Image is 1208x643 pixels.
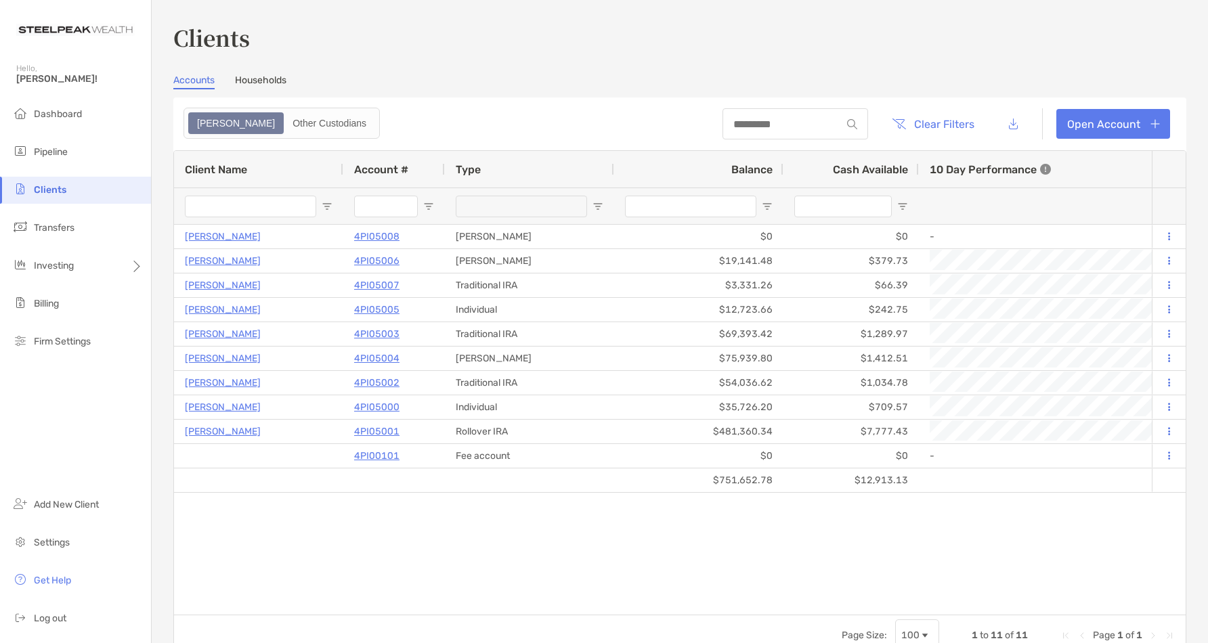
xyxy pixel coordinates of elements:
button: Open Filter Menu [322,201,332,212]
p: 4PI05002 [354,374,400,391]
span: Cash Available [833,163,908,176]
span: Client Name [185,163,247,176]
div: [PERSON_NAME] [445,249,614,273]
a: [PERSON_NAME] [185,301,261,318]
span: Pipeline [34,146,68,158]
span: Get Help [34,575,71,586]
a: [PERSON_NAME] [185,374,261,391]
div: Individual [445,298,614,321]
button: Open Filter Menu [592,201,603,212]
button: Clear Filters [882,109,985,139]
img: investing icon [12,257,28,273]
img: firm-settings icon [12,332,28,349]
p: [PERSON_NAME] [185,350,261,367]
span: Investing [34,260,74,271]
img: add_new_client icon [12,495,28,512]
span: Settings [34,537,70,548]
img: dashboard icon [12,105,28,121]
button: Open Filter Menu [897,201,908,212]
span: Page [1093,629,1115,641]
div: $12,723.66 [614,298,783,321]
img: input icon [847,119,857,129]
span: Add New Client [34,499,99,510]
div: Traditional IRA [445,273,614,297]
img: transfers icon [12,219,28,235]
a: [PERSON_NAME] [185,423,261,440]
input: Cash Available Filter Input [794,196,892,217]
span: Transfers [34,222,74,234]
p: 4PI00101 [354,447,400,464]
img: logout icon [12,609,28,625]
a: 4PI05004 [354,350,400,367]
a: [PERSON_NAME] [185,399,261,416]
div: $0 [614,444,783,468]
a: 4PI05003 [354,326,400,342]
button: Open Filter Menu [762,201,773,212]
div: $1,034.78 [783,371,919,395]
span: Log out [34,613,66,624]
div: $19,141.48 [614,249,783,273]
div: [PERSON_NAME] [445,225,614,248]
div: $0 [783,444,919,468]
img: billing icon [12,294,28,311]
img: pipeline icon [12,143,28,159]
div: [PERSON_NAME] [445,347,614,370]
div: $0 [783,225,919,248]
div: $35,726.20 [614,395,783,419]
span: 11 [991,629,1003,641]
div: segmented control [184,108,380,139]
a: [PERSON_NAME] [185,326,261,342]
div: $1,412.51 [783,347,919,370]
span: of [1005,629,1014,641]
h3: Clients [173,22,1186,53]
div: $54,036.62 [614,371,783,395]
a: [PERSON_NAME] [185,277,261,294]
p: 4PI05001 [354,423,400,440]
div: $481,360.34 [614,420,783,443]
img: Zoe Logo [16,5,135,54]
input: Account # Filter Input [354,196,418,217]
div: $7,777.43 [783,420,919,443]
p: 4PI05005 [354,301,400,318]
span: 1 [972,629,978,641]
span: Type [456,163,481,176]
a: 4PI05008 [354,228,400,245]
div: Next Page [1148,630,1159,641]
span: [PERSON_NAME]! [16,73,143,85]
span: Balance [731,163,773,176]
div: Other Custodians [285,114,374,133]
a: Households [235,74,286,89]
a: 4PI05007 [354,277,400,294]
div: $3,331.26 [614,273,783,297]
a: [PERSON_NAME] [185,228,261,245]
div: Traditional IRA [445,371,614,395]
div: $379.73 [783,249,919,273]
span: 11 [1016,629,1028,641]
div: $709.57 [783,395,919,419]
a: Accounts [173,74,215,89]
div: $75,939.80 [614,347,783,370]
div: Last Page [1164,630,1175,641]
span: Firm Settings [34,336,91,347]
p: [PERSON_NAME] [185,252,261,269]
div: Traditional IRA [445,322,614,346]
div: Fee account [445,444,614,468]
div: 10 Day Performance [930,151,1051,187]
div: $69,393.42 [614,322,783,346]
span: 1 [1136,629,1142,641]
div: - [930,445,1179,467]
img: settings icon [12,533,28,550]
button: Open Filter Menu [423,201,434,212]
img: get-help icon [12,571,28,587]
span: Dashboard [34,108,82,120]
div: Zoe [190,114,282,133]
div: First Page [1060,630,1071,641]
input: Balance Filter Input [625,196,756,217]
